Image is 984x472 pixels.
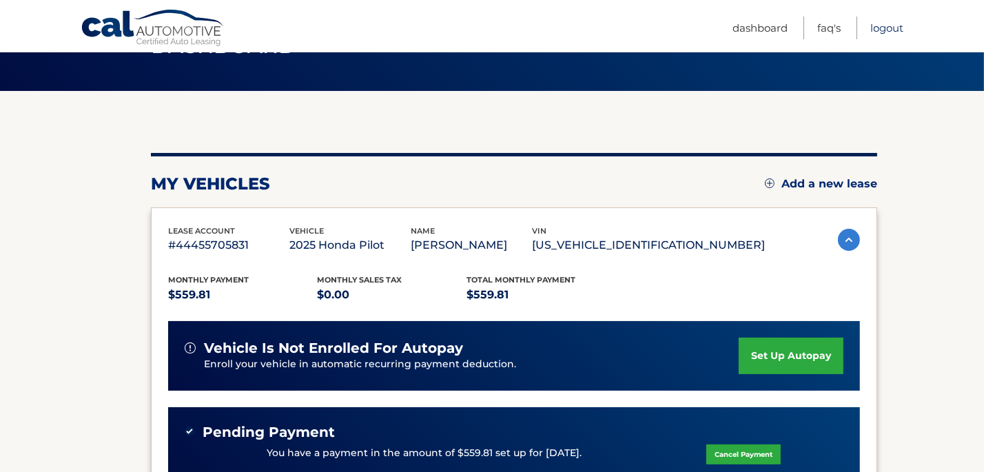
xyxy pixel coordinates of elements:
a: set up autopay [739,338,843,374]
a: Logout [870,17,903,39]
p: #44455705831 [168,236,289,255]
p: $0.00 [318,285,467,305]
span: Total Monthly Payment [467,275,575,285]
span: lease account [168,226,235,236]
a: Cal Automotive [81,9,225,49]
span: vehicle is not enrolled for autopay [204,340,463,357]
span: vin [532,226,546,236]
p: $559.81 [168,285,318,305]
span: Monthly sales Tax [318,275,402,285]
img: alert-white.svg [185,342,196,353]
span: Monthly Payment [168,275,249,285]
img: accordion-active.svg [838,229,860,251]
a: FAQ's [817,17,841,39]
p: $559.81 [467,285,616,305]
p: [PERSON_NAME] [411,236,532,255]
span: Pending Payment [203,424,335,441]
p: Enroll your vehicle in automatic recurring payment deduction. [204,357,739,372]
span: name [411,226,435,236]
p: You have a payment in the amount of $559.81 set up for [DATE]. [267,446,582,461]
h2: my vehicles [151,174,270,194]
img: add.svg [765,178,775,188]
a: Dashboard [732,17,788,39]
a: Add a new lease [765,177,877,191]
span: vehicle [289,226,324,236]
img: check-green.svg [185,427,194,436]
p: [US_VEHICLE_IDENTIFICATION_NUMBER] [532,236,765,255]
a: Cancel Payment [706,444,781,464]
p: 2025 Honda Pilot [289,236,411,255]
